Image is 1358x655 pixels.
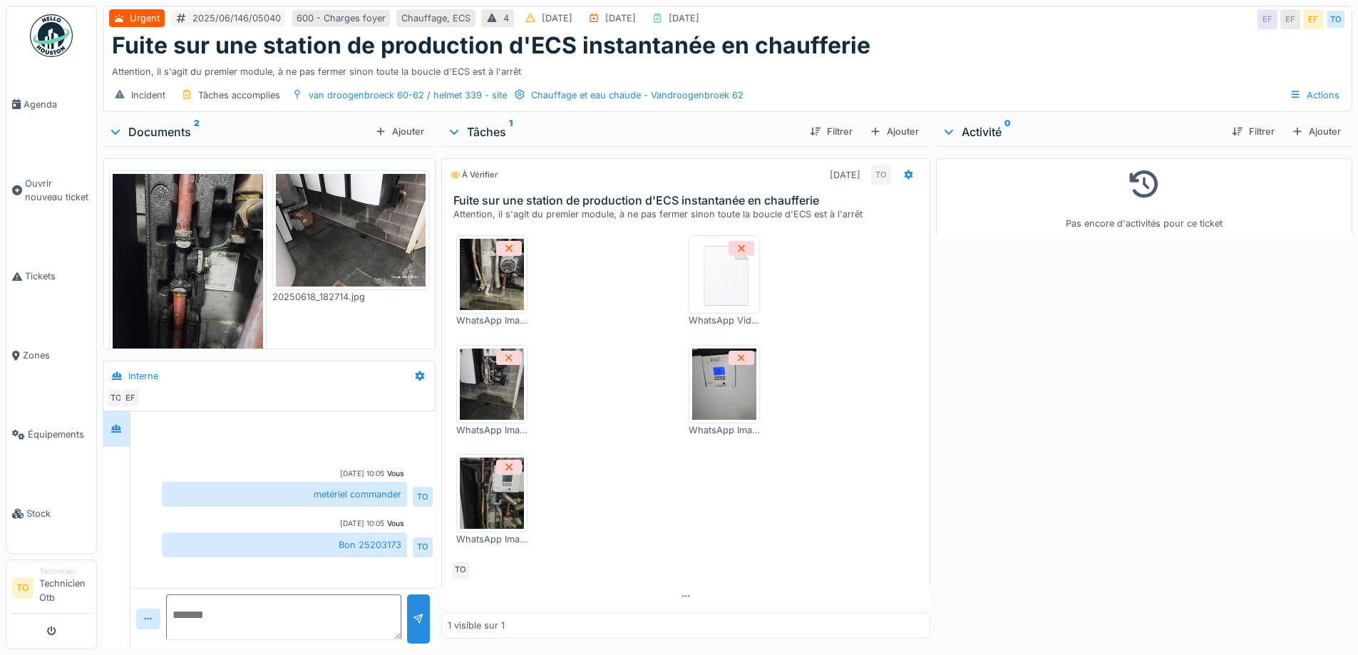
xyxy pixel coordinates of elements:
img: Badge_color-CXgf-gQk.svg [30,14,73,57]
a: Zones [6,316,96,395]
img: 84750757-fdcc6f00-afbb-11ea-908a-1074b026b06b.png [692,239,756,310]
span: Équipements [28,428,91,441]
div: TO [451,560,470,580]
div: [DATE] [542,11,572,25]
img: t1mu6nsbib3q0sux9r8394iwbwbv [276,174,426,287]
div: Attention, il s'agit du premier module, à ne pas fermer sinon toute la boucle d'ECS est à l'arrêt [453,207,923,221]
div: [DATE] [830,168,860,182]
div: Attention, il s'agit du premier module, à ne pas fermer sinon toute la boucle d'ECS est à l'arrêt [112,59,1343,78]
div: 20250618_182714.jpg [272,290,430,304]
a: Équipements [6,395,96,474]
div: 1 visible sur 1 [448,619,505,632]
div: Chauffage, ECS [401,11,470,25]
div: TO [106,388,126,408]
div: van droogenbroeck 60-62 / helmet 339 - site [309,88,507,102]
div: TO [413,487,433,507]
div: [DATE] 10:05 [340,518,384,529]
div: WhatsApp Vidéo [DATE] à 13.44.36_3a255c7c.mp4 [689,314,760,327]
div: Pas encore d'activités pour ce ticket [945,165,1343,231]
div: EF [1280,9,1300,29]
div: EF [1257,9,1277,29]
div: Vous [387,518,404,529]
img: 7onb90fgdt77rqlgkji6o7rpi3q1 [692,349,756,420]
span: Tickets [25,269,91,283]
div: Filtrer [804,122,858,141]
a: Ouvrir nouveau ticket [6,144,96,237]
div: WhatsApp Image [DATE] à 15.22.16_20770316.jpg [689,423,760,437]
a: Stock [6,474,96,553]
div: Chauffage et eau chaude - Vandroogenbroek 62 [531,88,744,102]
div: 600 - Charges foyer [297,11,386,25]
div: Ajouter [1286,122,1347,141]
div: Documents [108,123,369,140]
div: Ajouter [864,122,925,141]
img: xy1btz78ui00p7gs6gkoa4gp6uet [460,239,524,310]
div: EF [120,388,140,408]
div: Incident [131,88,165,102]
sup: 1 [509,123,513,140]
div: 4 [503,11,509,25]
div: Bon 25203173 [162,532,407,557]
div: [DATE] 10:05 [340,468,384,479]
div: Vous [387,468,404,479]
div: À vérifier [451,169,498,181]
img: hz9kyp1smbiyru5gyedlzuygxfaf [113,174,263,374]
li: Technicien Otb [39,566,91,610]
div: TO [1326,9,1346,29]
div: Tâches [447,123,798,140]
a: Agenda [6,65,96,144]
div: EF [1303,9,1323,29]
li: TO [12,577,34,599]
div: TO [871,165,891,185]
div: Tâches accomplies [198,88,280,102]
a: TO TechnicienTechnicien Otb [12,566,91,614]
div: WhatsApp Image [DATE] 13.44.36_af837f72.jpg [456,423,528,437]
div: TO [413,537,433,557]
div: 2025/06/146/05040 [192,11,281,25]
img: jvjvs099fce45vhfrlw7qqq5hzjl [460,349,524,420]
div: Interne [128,369,158,383]
span: Stock [26,507,91,520]
div: WhatsApp Image [DATE] à 13.44.33_0026e760.jpg [456,314,528,327]
h1: Fuite sur une station de production d'ECS instantanée en chaufferie [112,32,870,59]
div: Technicien [39,566,91,577]
sup: 0 [1004,123,1011,140]
div: metériel commander [162,482,407,507]
span: Ouvrir nouveau ticket [25,177,91,204]
div: Ajouter [369,122,430,141]
div: Actions [1283,85,1346,105]
h3: Fuite sur une station de production d'ECS instantanée en chaufferie [453,194,923,207]
div: Activité [942,123,1220,140]
div: [DATE] [605,11,636,25]
img: 1ec8gxsnep83k6uyg4qaczwl8x6i [460,458,524,529]
div: Filtrer [1226,122,1280,141]
div: Urgent [130,11,160,25]
span: Zones [23,349,91,362]
a: Tickets [6,237,96,316]
div: WhatsApp Image [DATE] 15.22.16_a2f84b60.jpg [456,532,528,546]
span: Agenda [24,98,91,111]
sup: 2 [194,123,200,140]
div: [DATE] [669,11,699,25]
